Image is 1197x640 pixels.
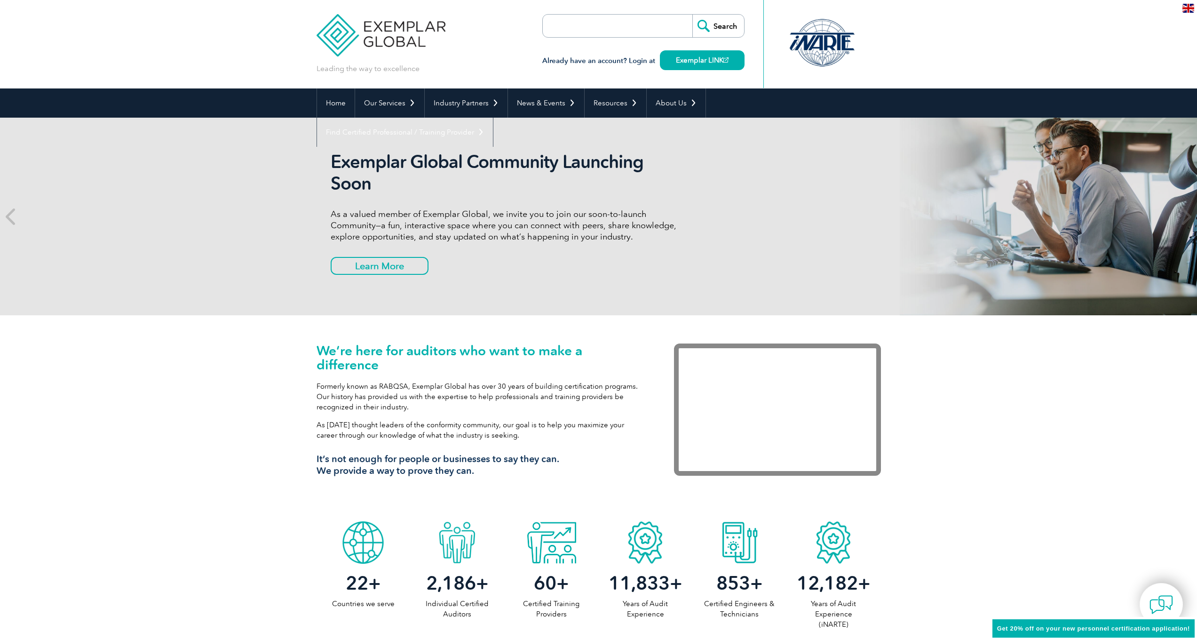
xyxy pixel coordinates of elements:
[1182,4,1194,13] img: en
[317,453,646,477] h3: It’s not enough for people or businesses to say they can. We provide a way to prove they can.
[534,572,556,594] span: 60
[426,572,476,594] span: 2,186
[609,572,670,594] span: 11,833
[317,381,646,412] p: Formerly known as RABQSA, Exemplar Global has over 30 years of building certification programs. O...
[317,599,411,609] p: Countries we serve
[786,576,880,591] h2: +
[786,599,880,630] p: Years of Audit Experience (iNARTE)
[355,88,424,118] a: Our Services
[317,420,646,440] p: As [DATE] thought leaders of the conformity community, our goal is to help you maximize your care...
[997,625,1190,632] span: Get 20% off on your new personnel certification application!
[797,572,858,594] span: 12,182
[508,88,584,118] a: News & Events
[674,344,881,476] iframe: Exemplar Global: Working together to make a difference
[317,576,411,591] h2: +
[317,88,355,118] a: Home
[317,118,493,147] a: Find Certified Professional / Training Provider
[346,572,368,594] span: 22
[598,599,692,619] p: Years of Audit Experience
[504,599,598,619] p: Certified Training Providers
[331,257,428,275] a: Learn More
[585,88,646,118] a: Resources
[692,599,786,619] p: Certified Engineers & Technicians
[647,88,706,118] a: About Us
[1149,593,1173,616] img: contact-chat.png
[425,88,507,118] a: Industry Partners
[542,55,745,67] h3: Already have an account? Login at
[317,64,420,74] p: Leading the way to excellence
[716,572,750,594] span: 853
[692,576,786,591] h2: +
[692,15,744,37] input: Search
[504,576,598,591] h2: +
[331,208,683,242] p: As a valued member of Exemplar Global, we invite you to join our soon-to-launch Community—a fun, ...
[331,151,683,194] h2: Exemplar Global Community Launching Soon
[410,599,504,619] p: Individual Certified Auditors
[598,576,692,591] h2: +
[723,57,729,63] img: open_square.png
[410,576,504,591] h2: +
[317,344,646,372] h1: We’re here for auditors who want to make a difference
[660,50,745,70] a: Exemplar LINK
